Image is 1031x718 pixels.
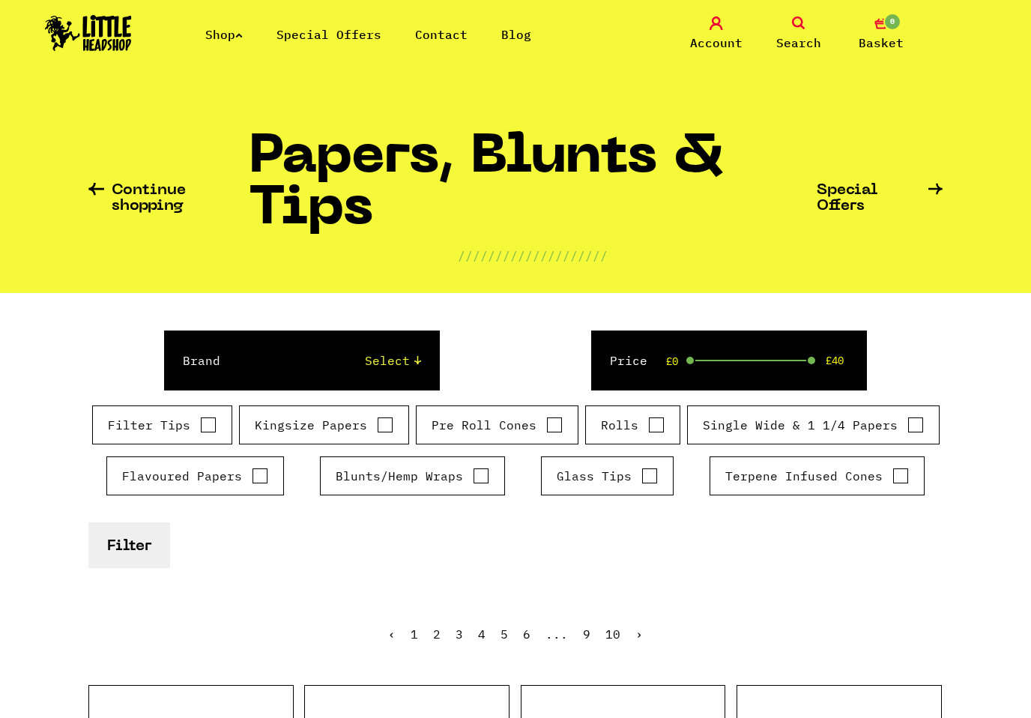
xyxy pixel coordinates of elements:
[859,34,904,52] span: Basket
[635,627,643,642] a: Next »
[45,15,132,51] img: Little Head Shop Logo
[826,355,844,366] span: £40
[336,467,489,485] label: Blunts/Hemp Wraps
[776,34,821,52] span: Search
[205,27,243,42] a: Shop
[432,416,563,434] label: Pre Roll Cones
[88,183,249,214] a: Continue shopping
[583,627,590,642] a: 9
[183,352,220,369] label: Brand
[610,352,647,369] label: Price
[666,355,678,367] span: £0
[108,416,217,434] label: Filter Tips
[122,467,268,485] label: Flavoured Papers
[456,627,463,642] a: 3
[388,627,396,642] span: ‹
[501,27,531,42] a: Blog
[411,627,418,642] span: 1
[557,467,658,485] label: Glass Tips
[458,247,608,265] p: ////////////////////
[255,416,393,434] label: Kingsize Papers
[501,627,508,642] a: 5
[545,627,568,642] span: ...
[725,467,909,485] label: Terpene Infused Cones
[276,27,381,42] a: Special Offers
[817,183,943,214] a: Special Offers
[523,627,530,642] a: 6
[433,627,441,642] a: 2
[601,416,665,434] label: Rolls
[415,27,468,42] a: Contact
[388,628,396,640] li: « Previous
[883,13,901,31] span: 0
[88,522,170,568] button: Filter
[478,627,486,642] a: 4
[605,627,620,642] a: 10
[690,34,743,52] span: Account
[703,416,924,434] label: Single Wide & 1 1/4 Papers
[761,16,836,52] a: Search
[249,133,817,247] h1: Papers, Blunts & Tips
[844,16,919,52] a: 0 Basket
